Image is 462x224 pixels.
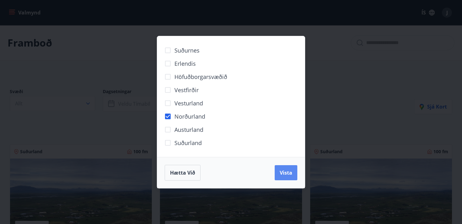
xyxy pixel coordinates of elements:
[165,165,201,181] button: Hætta við
[174,86,199,94] span: Vestfirðir
[174,73,227,81] span: Höfuðborgarsvæðið
[174,59,196,68] span: Erlendis
[170,169,195,176] span: Hætta við
[275,165,297,180] button: Vista
[174,46,200,54] span: Suðurnes
[174,139,202,147] span: Suðurland
[174,126,203,134] span: Austurland
[280,169,292,176] span: Vista
[174,112,205,120] span: Norðurland
[174,99,203,107] span: Vesturland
